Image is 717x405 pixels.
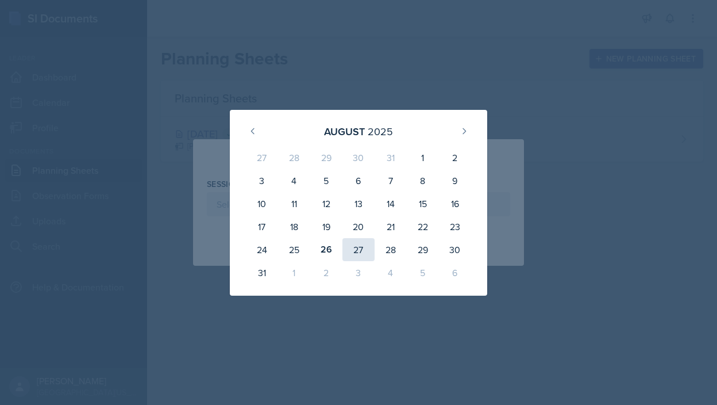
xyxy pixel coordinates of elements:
div: 1 [278,261,310,284]
div: 23 [439,215,471,238]
div: 27 [342,238,375,261]
div: 30 [342,146,375,169]
div: 2025 [368,124,393,139]
div: 20 [342,215,375,238]
div: 3 [246,169,278,192]
div: 19 [310,215,342,238]
div: 6 [342,169,375,192]
div: 29 [310,146,342,169]
div: 22 [407,215,439,238]
div: 14 [375,192,407,215]
div: 2 [439,146,471,169]
div: 31 [246,261,278,284]
div: August [324,124,365,139]
div: 18 [278,215,310,238]
div: 2 [310,261,342,284]
div: 12 [310,192,342,215]
div: 24 [246,238,278,261]
div: 8 [407,169,439,192]
div: 13 [342,192,375,215]
div: 30 [439,238,471,261]
div: 21 [375,215,407,238]
div: 15 [407,192,439,215]
div: 4 [375,261,407,284]
div: 16 [439,192,471,215]
div: 6 [439,261,471,284]
div: 7 [375,169,407,192]
div: 9 [439,169,471,192]
div: 5 [407,261,439,284]
div: 5 [310,169,342,192]
div: 27 [246,146,278,169]
div: 25 [278,238,310,261]
div: 28 [278,146,310,169]
div: 3 [342,261,375,284]
div: 10 [246,192,278,215]
div: 31 [375,146,407,169]
div: 17 [246,215,278,238]
div: 11 [278,192,310,215]
div: 26 [310,238,342,261]
div: 1 [407,146,439,169]
div: 28 [375,238,407,261]
div: 4 [278,169,310,192]
div: 29 [407,238,439,261]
